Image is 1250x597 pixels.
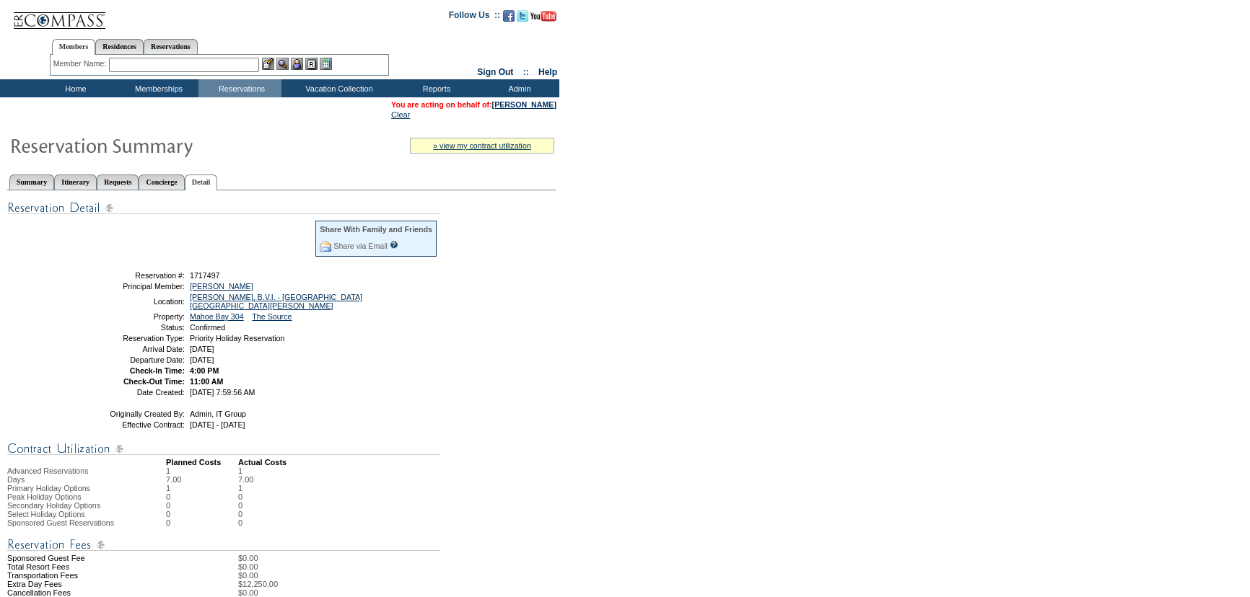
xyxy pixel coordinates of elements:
[503,10,515,22] img: Become our fan on Facebook
[7,199,440,217] img: Reservation Detail
[9,174,54,190] a: Summary
[476,79,559,97] td: Admin
[82,293,185,310] td: Location:
[305,58,318,70] img: Reservations
[144,39,198,54] a: Reservations
[185,174,218,190] a: Detail
[7,484,90,492] span: Primary Holiday Options
[82,420,185,429] td: Effective Contract:
[517,14,528,23] a: Follow us on Twitter
[82,345,185,353] td: Arrival Date:
[262,58,274,70] img: b_edit.gif
[190,312,244,321] a: Mahoe Bay 304
[238,588,556,597] td: $0.00
[130,366,185,375] strong: Check-In Time:
[82,271,185,280] td: Reservation #:
[7,492,81,501] span: Peak Holiday Options
[52,39,96,55] a: Members
[477,67,513,77] a: Sign Out
[320,225,432,234] div: Share With Family and Friends
[53,58,109,70] div: Member Name:
[7,580,166,588] td: Extra Day Fees
[166,475,238,484] td: 7.00
[503,14,515,23] a: Become our fan on Facebook
[517,10,528,22] img: Follow us on Twitter
[390,241,398,249] input: What is this?
[7,554,166,562] td: Sponsored Guest Fee
[190,366,219,375] span: 4:00 PM
[7,571,166,580] td: Transportation Fees
[166,501,238,510] td: 0
[7,440,440,458] img: Contract Utilization
[97,174,139,190] a: Requests
[190,355,214,364] span: [DATE]
[492,100,556,109] a: [PERSON_NAME]
[252,312,292,321] a: The Source
[82,355,185,364] td: Departure Date:
[198,79,281,97] td: Reservations
[7,536,440,554] img: Reservation Fees
[7,588,166,597] td: Cancellation Fees
[238,518,253,527] td: 0
[291,58,303,70] img: Impersonate
[166,518,238,527] td: 0
[391,110,410,119] a: Clear
[190,420,245,429] span: [DATE] - [DATE]
[115,79,198,97] td: Memberships
[7,466,89,475] span: Advanced Reservations
[238,562,556,571] td: $0.00
[82,410,185,418] td: Originally Created By:
[523,67,529,77] span: ::
[166,484,238,492] td: 1
[7,501,100,510] span: Secondary Holiday Options
[166,466,238,475] td: 1
[139,174,184,190] a: Concierge
[82,282,185,291] td: Principal Member:
[530,11,556,22] img: Subscribe to our YouTube Channel
[190,271,220,280] span: 1717497
[166,510,238,518] td: 0
[7,562,166,571] td: Total Resort Fees
[190,334,284,342] span: Priority Holiday Reservation
[238,580,556,588] td: $12,250.00
[82,334,185,342] td: Reservation Type:
[190,282,253,291] a: [PERSON_NAME]
[190,388,255,397] span: [DATE] 7:59:56 AM
[32,79,115,97] td: Home
[238,571,556,580] td: $0.00
[238,466,253,475] td: 1
[238,492,253,501] td: 0
[320,58,332,70] img: b_calculator.gif
[95,39,144,54] a: Residences
[449,9,500,26] td: Follow Us ::
[166,492,238,501] td: 0
[391,100,556,109] span: You are acting on behalf of:
[238,510,253,518] td: 0
[393,79,476,97] td: Reports
[238,475,253,484] td: 7.00
[333,242,388,250] a: Share via Email
[82,388,185,397] td: Date Created:
[238,484,253,492] td: 1
[190,323,225,332] span: Confirmed
[166,458,238,466] td: Planned Costs
[9,131,298,159] img: Reservaton Summary
[238,458,556,466] td: Actual Costs
[190,293,362,310] a: [PERSON_NAME], B.V.I. - [GEOGRAPHIC_DATA] [GEOGRAPHIC_DATA][PERSON_NAME]
[190,377,223,386] span: 11:00 AM
[281,79,393,97] td: Vacation Collection
[54,174,97,190] a: Itinerary
[276,58,289,70] img: View
[530,14,556,23] a: Subscribe to our YouTube Channel
[7,518,114,527] span: Sponsored Guest Reservations
[123,377,185,386] strong: Check-Out Time:
[190,410,246,418] span: Admin, IT Group
[7,475,25,484] span: Days
[538,67,557,77] a: Help
[433,141,531,150] a: » view my contract utilization
[238,501,253,510] td: 0
[238,554,556,562] td: $0.00
[82,312,185,321] td: Property:
[7,510,85,518] span: Select Holiday Options
[82,323,185,332] td: Status:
